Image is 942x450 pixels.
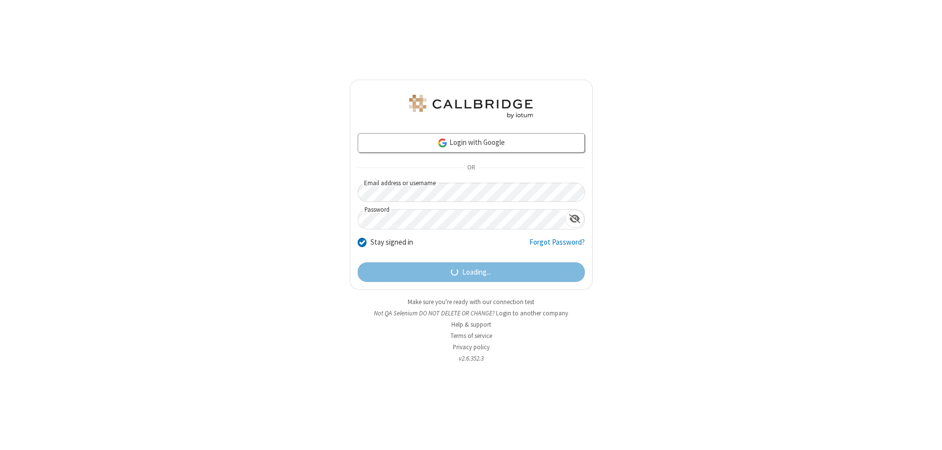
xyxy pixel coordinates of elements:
a: Help & support [451,320,491,329]
a: Login with Google [358,133,585,153]
a: Terms of service [450,332,492,340]
img: QA Selenium DO NOT DELETE OR CHANGE [407,95,535,118]
a: Make sure you're ready with our connection test [408,298,534,306]
button: Loading... [358,262,585,282]
span: OR [463,161,479,175]
input: Email address or username [358,183,585,202]
button: Login to another company [496,309,568,318]
div: Show password [565,210,584,228]
label: Stay signed in [370,237,413,248]
li: Not QA Selenium DO NOT DELETE OR CHANGE? [350,309,593,318]
a: Privacy policy [453,343,490,351]
input: Password [358,210,565,229]
iframe: Chat [917,424,935,443]
span: Loading... [462,267,491,278]
a: Forgot Password? [529,237,585,255]
img: google-icon.png [437,138,448,148]
li: v2.6.352.3 [350,354,593,363]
